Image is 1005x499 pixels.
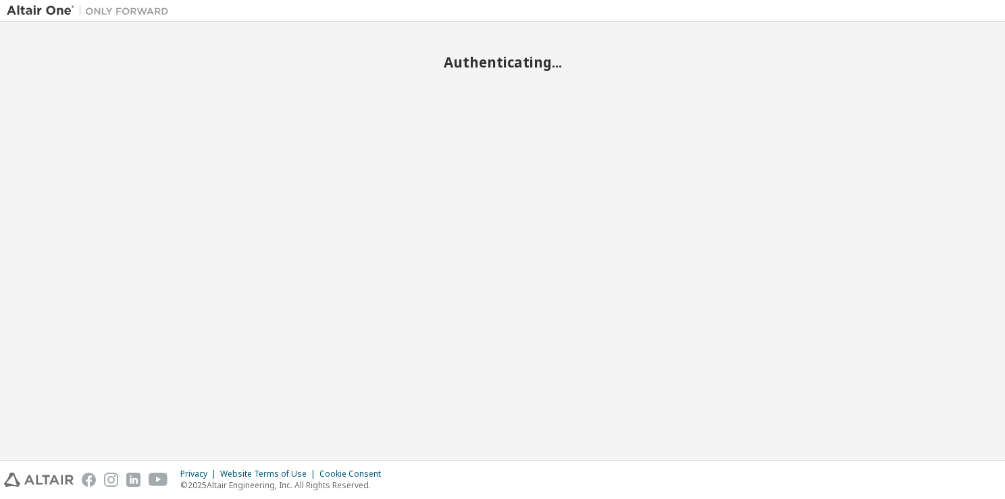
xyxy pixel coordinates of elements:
[126,473,140,487] img: linkedin.svg
[104,473,118,487] img: instagram.svg
[149,473,168,487] img: youtube.svg
[180,469,220,479] div: Privacy
[82,473,96,487] img: facebook.svg
[4,473,74,487] img: altair_logo.svg
[7,4,176,18] img: Altair One
[180,479,389,491] p: © 2025 Altair Engineering, Inc. All Rights Reserved.
[319,469,389,479] div: Cookie Consent
[220,469,319,479] div: Website Terms of Use
[7,53,998,71] h2: Authenticating...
